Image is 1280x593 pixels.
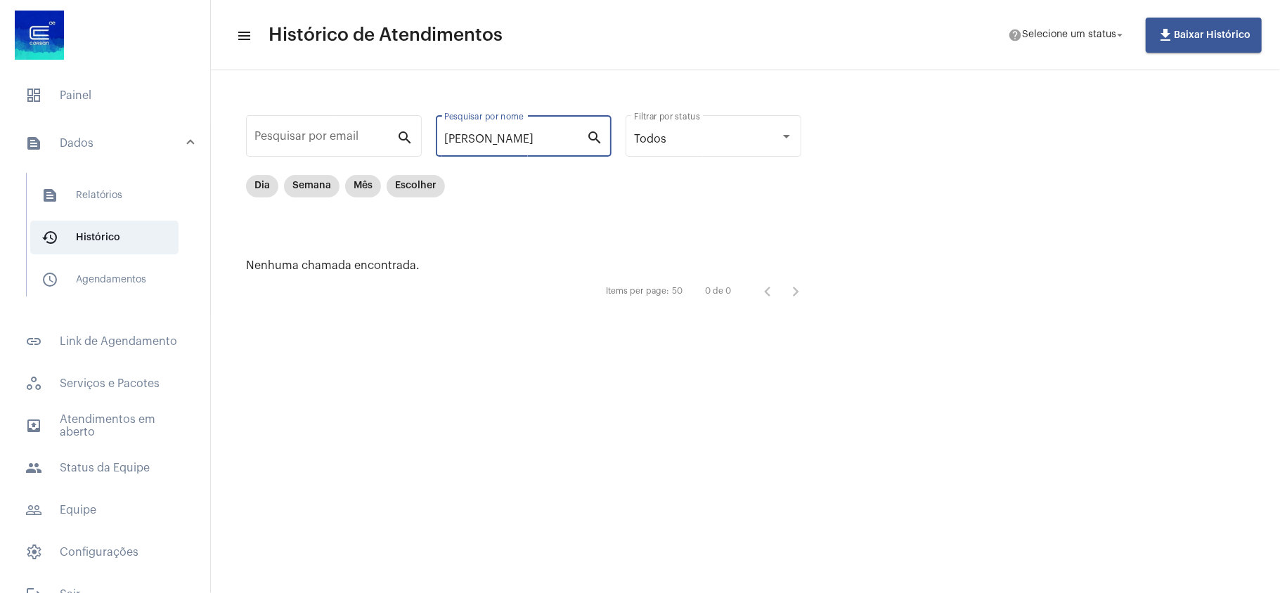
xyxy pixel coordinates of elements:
mat-chip: Dia [246,175,278,197]
span: sidenav icon [25,544,42,561]
span: Nenhuma chamada encontrada. [246,260,420,271]
mat-icon: help [1008,28,1022,42]
span: Selecione um status [1022,30,1116,40]
mat-icon: sidenav icon [25,460,42,476]
button: Baixar Histórico [1146,18,1262,53]
mat-chip: Semana [284,175,340,197]
mat-icon: search [586,129,603,145]
span: sidenav icon [25,87,42,104]
input: Pesquisar por email [254,133,396,145]
span: Status da Equipe [14,451,196,485]
mat-icon: sidenav icon [25,502,42,519]
span: Serviços e Pacotes [14,367,196,400]
mat-panel-title: Dados [25,135,188,152]
button: Página anterior [754,278,782,306]
span: Agendamentos [30,263,179,296]
button: Selecione um status [1000,21,1134,49]
mat-icon: sidenav icon [25,135,42,152]
span: Link de Agendamento [14,325,196,358]
mat-icon: search [396,129,413,145]
div: sidenav iconDados [8,166,210,316]
span: sidenav icon [25,375,42,392]
span: Equipe [14,493,196,527]
mat-chip: Escolher [387,175,445,197]
mat-expansion-panel-header: sidenav iconDados [8,121,210,166]
button: Próxima página [782,278,810,306]
span: Todos [634,133,666,145]
mat-icon: file_download [1157,27,1174,44]
span: Baixar Histórico [1157,30,1250,40]
mat-icon: sidenav icon [25,333,42,350]
mat-icon: sidenav icon [41,229,58,246]
mat-icon: sidenav icon [41,187,58,204]
mat-icon: arrow_drop_down [1113,29,1126,41]
input: Pesquisar por nome [444,133,586,145]
div: 0 de 0 [705,287,731,296]
span: Painel [14,79,196,112]
mat-chip: Mês [345,175,381,197]
span: Configurações [14,535,196,569]
div: 50 [672,287,683,296]
span: Atendimentos em aberto [14,409,196,443]
mat-icon: sidenav icon [41,271,58,288]
mat-icon: sidenav icon [25,417,42,434]
div: Items per page: [606,287,669,296]
span: Relatórios [30,178,179,212]
span: Histórico [30,221,179,254]
span: Histórico de Atendimentos [269,24,503,46]
mat-icon: sidenav icon [236,27,250,44]
img: d4669ae0-8c07-2337-4f67-34b0df7f5ae4.jpeg [11,7,67,63]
